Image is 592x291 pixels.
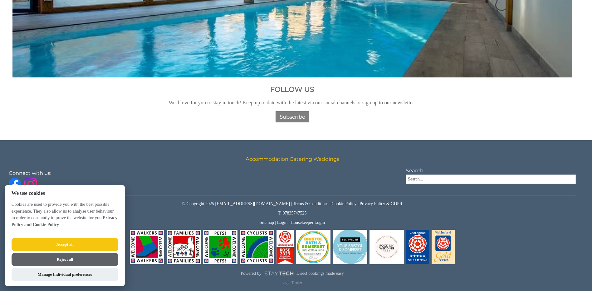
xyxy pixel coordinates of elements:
a: Powered byDirect bookings made easy [9,268,576,279]
button: Reject all [12,253,118,266]
button: Manage Individual preferences [12,268,118,281]
p: Cookies are used to provide you with the best possible experience. They also allow us to analyse ... [5,201,125,233]
a: Login [277,220,287,225]
h3: Search: [406,167,576,174]
span: | [358,201,359,206]
span: | [275,220,276,225]
a: Terms & Conditions [293,201,329,206]
img: Instagram [24,178,37,190]
img: Rock My Wedding - Recommended Supplier - Rock My Wedding Award [369,230,404,264]
a: Cookie Policy [332,201,357,206]
strong: FOLLOW US [270,85,314,94]
img: Visit England - Families Welcome [167,230,201,264]
a: Subscribe [276,111,309,122]
img: Visit England - Rose Award - Visit England ROSE 2023 [276,230,294,264]
span: | [289,220,290,225]
img: scrumpy.png [264,270,294,277]
a: Weddings [313,156,339,162]
p: We'd love for you to stay in touch! Keep up to date with the latest via our social channels or si... [12,100,572,106]
span: | [291,201,292,206]
a: Housekeeper Login [291,220,325,225]
img: Visit England - Walkers Welcome [130,230,164,264]
span: | [330,201,330,206]
a: Catering [290,156,312,162]
p: 'Fuji' Theme [9,280,576,285]
a: Privacy Policy and Cookie Policy [12,215,117,227]
a: T: 07835747525 [278,211,306,215]
img: Visit England - Gold Award [432,230,455,264]
a: Sitemap [260,220,274,225]
h2: We use cookies [5,190,125,196]
img: Facebook [9,178,21,190]
img: Visit England - Self Catering - 5 Star Award [406,230,429,264]
a: © Copyright 2025 [EMAIL_ADDRESS][DOMAIN_NAME] [182,201,290,206]
img: Your Bristol & Somerset Wedding Magazine - 2024 - Your Bristol & Somerset Wedding Magazine - 2024 [333,230,367,264]
button: Accept all [12,238,118,251]
a: Privacy Policy & GDPR [360,201,402,206]
h3: Connect with us: [9,170,394,176]
a: Accommodation [246,156,288,162]
img: Visit England - Pets Welcome [203,230,237,264]
img: Visit England - Cyclists Welcome [240,230,274,264]
input: Search... [406,175,576,184]
img: Bristol Bath & Somerset Tourism Awards - Silver - Bristol Bath & Somerset Silver Award [296,230,330,264]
